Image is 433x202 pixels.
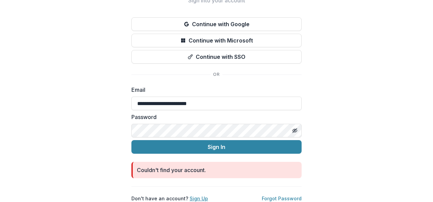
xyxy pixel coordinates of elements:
a: Sign Up [190,196,208,201]
p: Don't have an account? [131,195,208,202]
div: Couldn't find your account. [137,166,206,174]
button: Sign In [131,140,302,154]
label: Email [131,86,298,94]
button: Toggle password visibility [289,125,300,136]
label: Password [131,113,298,121]
button: Continue with SSO [131,50,302,64]
button: Continue with Google [131,17,302,31]
a: Forgot Password [262,196,302,201]
button: Continue with Microsoft [131,34,302,47]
